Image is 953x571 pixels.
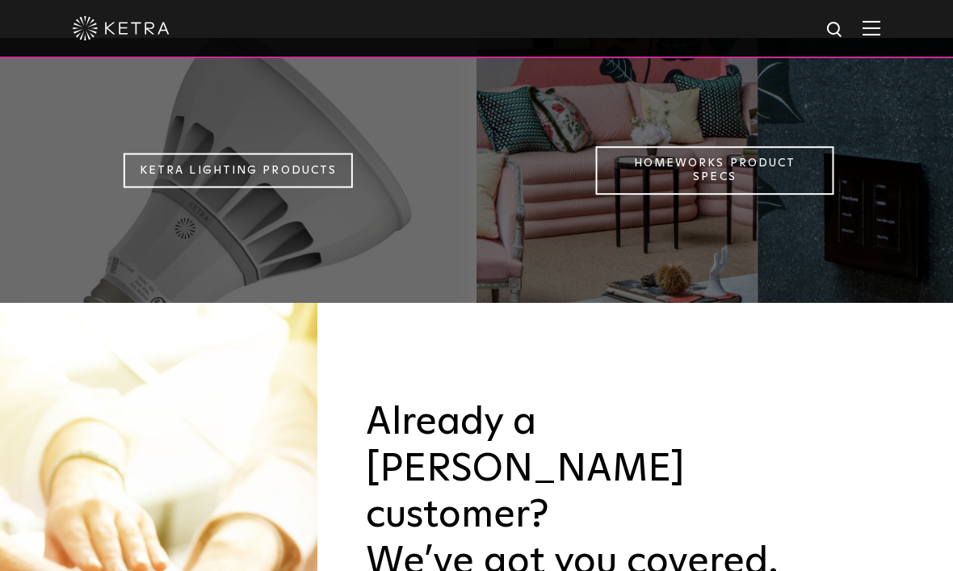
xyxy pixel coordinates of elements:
img: search icon [825,20,846,40]
img: Hamburger%20Nav.svg [863,20,880,36]
a: Ketra Lighting Products [124,153,353,188]
img: ketra-logo-2019-white [73,16,170,40]
a: Homeworks Product Specs [596,146,834,195]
